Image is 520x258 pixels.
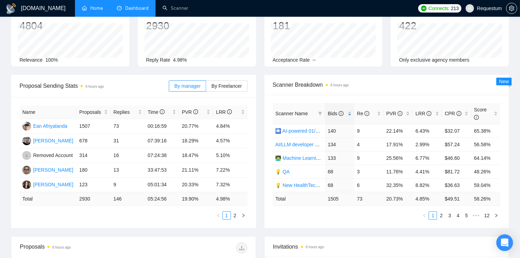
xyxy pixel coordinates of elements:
[22,166,31,174] img: IK
[179,119,213,134] td: 20.77%
[125,5,149,11] span: Dashboard
[33,137,73,144] div: [PERSON_NAME]
[354,138,384,151] td: 4
[445,111,461,116] span: CPR
[33,166,73,174] div: [PERSON_NAME]
[454,211,462,220] li: 4
[20,105,76,119] th: Name
[113,108,137,116] span: Replies
[276,182,333,188] a: 💡 New HealthTech UI/UX
[276,111,308,116] span: Scanner Name
[470,211,482,220] span: •••
[76,148,111,163] td: 314
[384,151,413,165] td: 25.56%
[451,5,459,12] span: 213
[20,81,169,90] span: Proposal Sending Stats
[318,111,322,116] span: filter
[111,178,145,192] td: 9
[145,119,179,134] td: 00:16:59
[427,111,431,116] span: info-circle
[76,119,111,134] td: 1507
[413,151,442,165] td: 6.77%
[328,111,344,116] span: Bids
[446,212,453,219] a: 3
[239,211,248,220] button: right
[179,148,213,163] td: 18.47%
[399,19,453,32] div: 422
[429,5,450,12] span: Connects:
[213,178,247,192] td: 7.32%
[325,138,354,151] td: 134
[492,211,500,220] button: right
[33,181,73,188] div: [PERSON_NAME]
[111,134,145,148] td: 31
[216,213,220,218] span: left
[241,213,246,218] span: right
[384,165,413,178] td: 11.76%
[420,211,429,220] button: left
[22,123,67,128] a: EAEan Afriyalanda
[148,109,164,115] span: Time
[339,111,344,116] span: info-circle
[76,192,111,206] td: 2930
[20,19,75,32] div: 4804
[79,108,103,116] span: Proposals
[325,178,354,192] td: 68
[213,192,247,206] td: 4.98 %
[20,192,76,206] td: Total
[174,83,201,89] span: By manager
[467,6,472,11] span: user
[33,122,67,130] div: Ean Afriyalanda
[179,178,213,192] td: 20.33%
[506,3,517,14] button: setting
[482,212,492,219] a: 12
[437,211,445,220] li: 2
[429,211,437,220] li: 1
[462,212,470,219] a: 5
[52,245,71,249] time: 6 hours ago
[506,6,517,11] a: setting
[399,57,469,63] span: Only exclusive agency members
[445,211,454,220] li: 3
[442,165,471,178] td: $81.72
[364,111,369,116] span: info-circle
[76,134,111,148] td: 678
[117,6,122,10] span: dashboard
[384,124,413,138] td: 22.14%
[82,5,103,11] a: homeHome
[384,192,413,205] td: 20.73 %
[499,79,509,84] span: New
[492,211,500,220] li: Next Page
[442,151,471,165] td: $46.60
[276,169,290,174] a: 💡 QA
[413,165,442,178] td: 4.41%
[111,105,145,119] th: Replies
[331,83,349,87] time: 6 hours ago
[325,124,354,138] td: 140
[398,111,402,116] span: info-circle
[317,108,324,119] span: filter
[20,242,134,253] div: Proposals
[111,192,145,206] td: 146
[145,148,179,163] td: 07:24:38
[239,211,248,220] li: Next Page
[471,192,500,205] td: 58.26 %
[420,211,429,220] li: Previous Page
[22,136,31,145] img: VL
[442,124,471,138] td: $32.07
[357,111,370,116] span: Re
[179,163,213,178] td: 21.11%
[442,138,471,151] td: $57.24
[22,180,31,189] img: SO
[231,212,239,219] a: 2
[22,138,73,143] a: VL[PERSON_NAME]
[111,148,145,163] td: 16
[45,57,58,63] span: 100%
[415,111,431,116] span: LRR
[276,142,357,147] a: AI/LLM developer 01/10 changed end
[421,6,427,11] img: upwork-logo.png
[163,5,188,11] a: searchScanner
[471,151,500,165] td: 64.14%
